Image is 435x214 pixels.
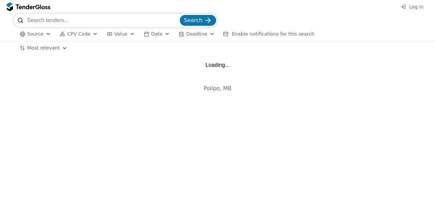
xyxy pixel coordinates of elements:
[186,31,207,37] span: Deadline
[221,30,316,38] button: Enable notifications for this search
[398,3,425,11] button: Log in
[67,31,90,37] span: CPV Code
[151,31,162,37] span: Date
[232,31,314,37] span: Enable notifications for this search
[180,15,216,26] button: Search
[27,31,43,37] span: Source
[204,85,232,92] span: Polipo, MB
[409,4,423,9] span: Log in
[206,62,229,68] div: Loading...
[17,30,54,38] button: Source
[141,30,173,38] button: Date
[176,30,217,38] button: Deadline
[104,30,137,38] button: Value
[184,17,203,23] span: Search
[57,30,101,38] button: CPV Code
[27,14,178,27] input: Search tenders...
[114,31,127,37] span: Value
